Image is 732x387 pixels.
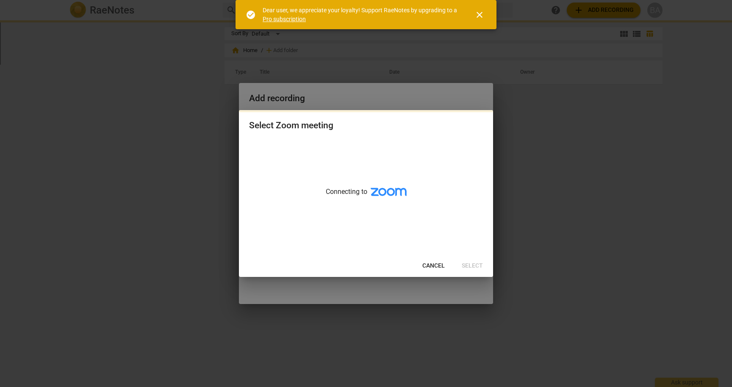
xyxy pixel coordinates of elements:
div: Connecting to [239,139,493,255]
span: close [474,10,485,20]
div: Dear user, we appreciate your loyalty! Support RaeNotes by upgrading to a [263,6,459,23]
div: Select Zoom meeting [249,120,333,131]
span: Cancel [422,262,445,270]
span: check_circle [246,10,256,20]
button: Cancel [416,258,452,274]
a: Pro subscription [263,16,306,22]
button: Close [469,5,490,25]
